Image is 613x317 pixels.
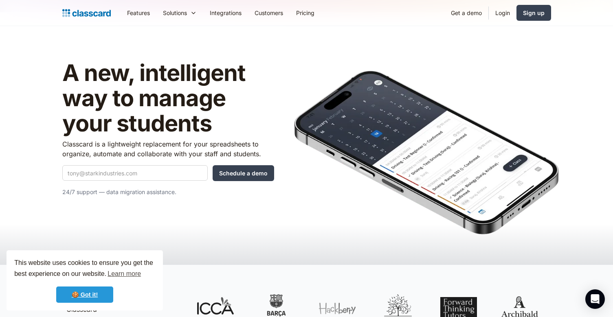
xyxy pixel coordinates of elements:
[62,165,274,181] form: Quick Demo Form
[56,286,113,303] a: dismiss cookie message
[156,4,203,22] div: Solutions
[62,187,274,197] p: 24/7 support — data migration assistance.
[62,139,274,159] p: Classcard is a lightweight replacement for your spreadsheets to organize, automate and collaborat...
[516,5,551,21] a: Sign up
[106,268,142,280] a: learn more about cookies
[62,165,208,181] input: tony@starkindustries.com
[14,258,155,280] span: This website uses cookies to ensure you get the best experience on our website.
[444,4,488,22] a: Get a demo
[62,61,274,136] h1: A new, intelligent way to manage your students
[213,165,274,181] input: Schedule a demo
[248,4,290,22] a: Customers
[62,7,111,19] a: Logo
[203,4,248,22] a: Integrations
[523,9,545,17] div: Sign up
[290,4,321,22] a: Pricing
[489,4,516,22] a: Login
[7,250,163,310] div: cookieconsent
[585,289,605,309] div: Open Intercom Messenger
[121,4,156,22] a: Features
[163,9,187,17] div: Solutions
